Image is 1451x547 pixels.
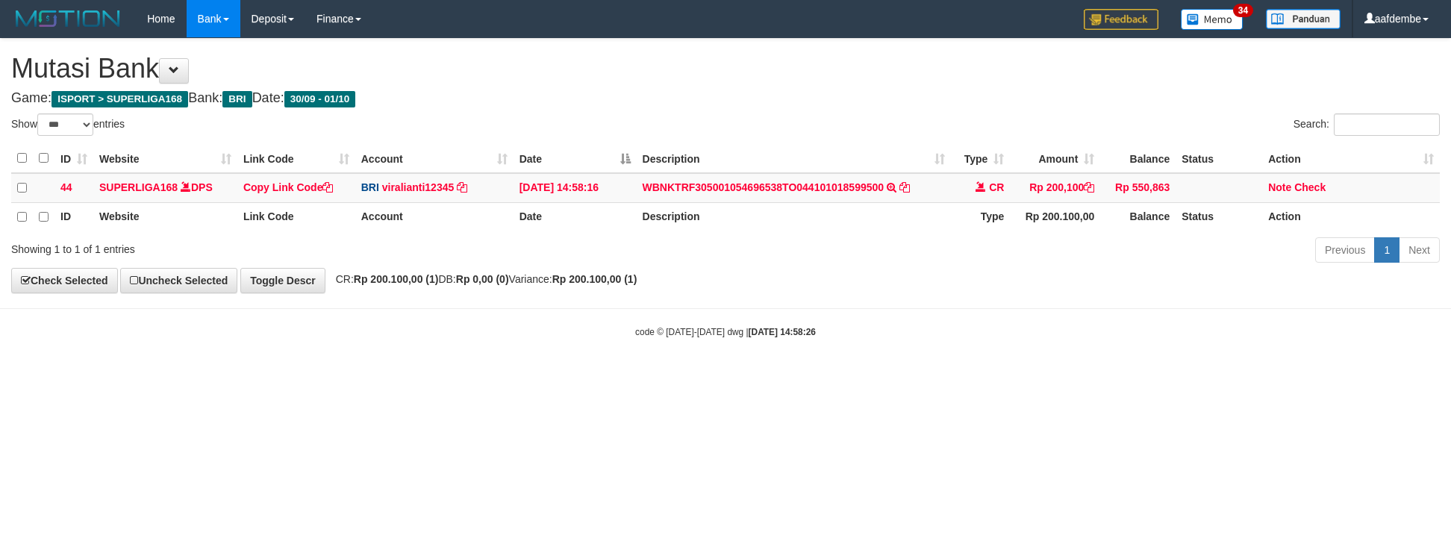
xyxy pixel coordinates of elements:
[1233,4,1253,17] span: 34
[1010,144,1100,173] th: Amount: activate to sort column ascending
[355,144,514,173] th: Account: activate to sort column ascending
[11,113,125,136] label: Show entries
[1294,113,1440,136] label: Search:
[93,173,237,203] td: DPS
[1334,113,1440,136] input: Search:
[243,181,334,193] a: Copy Link Code
[1176,144,1262,173] th: Status
[514,144,637,173] th: Date: activate to sort column descending
[1100,202,1176,231] th: Balance
[951,202,1010,231] th: Type
[456,273,509,285] strong: Rp 0,00 (0)
[1010,173,1100,203] td: Rp 200,100
[1100,144,1176,173] th: Balance
[457,181,467,193] a: Copy viralianti12345 to clipboard
[240,268,325,293] a: Toggle Descr
[11,236,593,257] div: Showing 1 to 1 of 1 entries
[355,202,514,231] th: Account
[382,181,455,193] a: viralianti12345
[11,91,1440,106] h4: Game: Bank: Date:
[93,202,237,231] th: Website
[635,327,816,337] small: code © [DATE]-[DATE] dwg |
[284,91,356,107] span: 30/09 - 01/10
[37,113,93,136] select: Showentries
[1181,9,1244,30] img: Button%20Memo.svg
[1100,173,1176,203] td: Rp 550,863
[552,273,637,285] strong: Rp 200.100,00 (1)
[11,7,125,30] img: MOTION_logo.png
[1399,237,1440,263] a: Next
[637,202,952,231] th: Description
[54,144,93,173] th: ID: activate to sort column ascending
[237,202,355,231] th: Link Code
[749,327,816,337] strong: [DATE] 14:58:26
[354,273,439,285] strong: Rp 200.100,00 (1)
[60,181,72,193] span: 44
[899,181,910,193] a: Copy WBNKTRF305001054696538TO044101018599500 to clipboard
[1262,202,1440,231] th: Action
[1176,202,1262,231] th: Status
[951,144,1010,173] th: Type: activate to sort column ascending
[1266,9,1341,29] img: panduan.png
[222,91,252,107] span: BRI
[514,173,637,203] td: [DATE] 14:58:16
[1268,181,1291,193] a: Note
[1010,202,1100,231] th: Rp 200.100,00
[54,202,93,231] th: ID
[989,181,1004,193] span: CR
[1315,237,1375,263] a: Previous
[237,144,355,173] th: Link Code: activate to sort column ascending
[637,144,952,173] th: Description: activate to sort column ascending
[643,181,884,193] a: WBNKTRF305001054696538TO044101018599500
[120,268,237,293] a: Uncheck Selected
[1084,181,1094,193] a: Copy Rp 200,100 to clipboard
[11,268,118,293] a: Check Selected
[361,181,379,193] span: BRI
[1262,144,1440,173] th: Action: activate to sort column ascending
[1294,181,1326,193] a: Check
[1084,9,1158,30] img: Feedback.jpg
[93,144,237,173] th: Website: activate to sort column ascending
[52,91,188,107] span: ISPORT > SUPERLIGA168
[1374,237,1399,263] a: 1
[514,202,637,231] th: Date
[11,54,1440,84] h1: Mutasi Bank
[99,181,178,193] a: SUPERLIGA168
[328,273,637,285] span: CR: DB: Variance:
